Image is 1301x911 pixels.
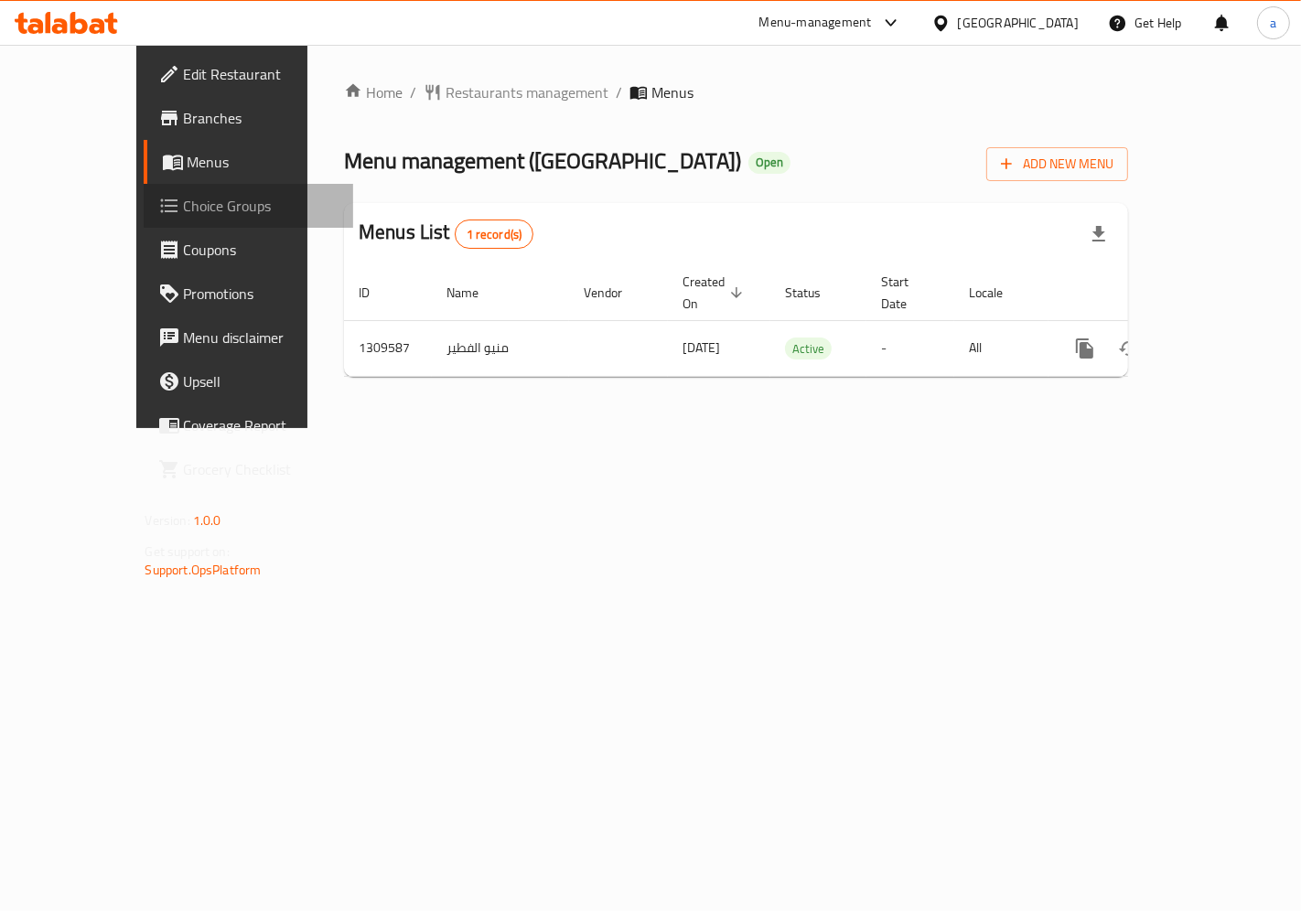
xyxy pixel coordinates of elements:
[359,282,393,304] span: ID
[866,320,954,376] td: -
[1077,212,1121,256] div: Export file
[184,458,339,480] span: Grocery Checklist
[616,81,622,103] li: /
[184,414,339,436] span: Coverage Report
[456,226,533,243] span: 1 record(s)
[184,327,339,348] span: Menu disclaimer
[144,140,353,184] a: Menus
[410,81,416,103] li: /
[145,558,262,582] a: Support.OpsPlatform
[785,338,832,359] span: Active
[432,320,569,376] td: منيو الفطير
[144,228,353,272] a: Coupons
[881,271,932,315] span: Start Date
[455,220,534,249] div: Total records count
[144,447,353,491] a: Grocery Checklist
[424,81,608,103] a: Restaurants management
[144,52,353,96] a: Edit Restaurant
[748,155,790,170] span: Open
[785,338,832,359] div: Active
[1001,153,1113,176] span: Add New Menu
[446,282,502,304] span: Name
[344,140,741,181] span: Menu management ( [GEOGRAPHIC_DATA] )
[145,540,230,563] span: Get support on:
[144,359,353,403] a: Upsell
[958,13,1079,33] div: [GEOGRAPHIC_DATA]
[184,63,339,85] span: Edit Restaurant
[986,147,1128,181] button: Add New Menu
[446,81,608,103] span: Restaurants management
[1063,327,1107,370] button: more
[184,370,339,392] span: Upsell
[969,282,1027,304] span: Locale
[344,320,432,376] td: 1309587
[144,272,353,316] a: Promotions
[1270,13,1276,33] span: a
[144,403,353,447] a: Coverage Report
[144,184,353,228] a: Choice Groups
[184,239,339,261] span: Coupons
[1107,327,1151,370] button: Change Status
[145,509,190,532] span: Version:
[651,81,694,103] span: Menus
[144,316,353,359] a: Menu disclaimer
[954,320,1048,376] td: All
[184,283,339,305] span: Promotions
[1048,265,1253,321] th: Actions
[584,282,646,304] span: Vendor
[344,81,1128,103] nav: breadcrumb
[188,151,339,173] span: Menus
[344,265,1253,377] table: enhanced table
[759,12,872,34] div: Menu-management
[683,271,748,315] span: Created On
[748,152,790,174] div: Open
[193,509,221,532] span: 1.0.0
[683,336,720,359] span: [DATE]
[184,107,339,129] span: Branches
[144,96,353,140] a: Branches
[344,81,403,103] a: Home
[785,282,844,304] span: Status
[184,195,339,217] span: Choice Groups
[359,219,533,249] h2: Menus List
